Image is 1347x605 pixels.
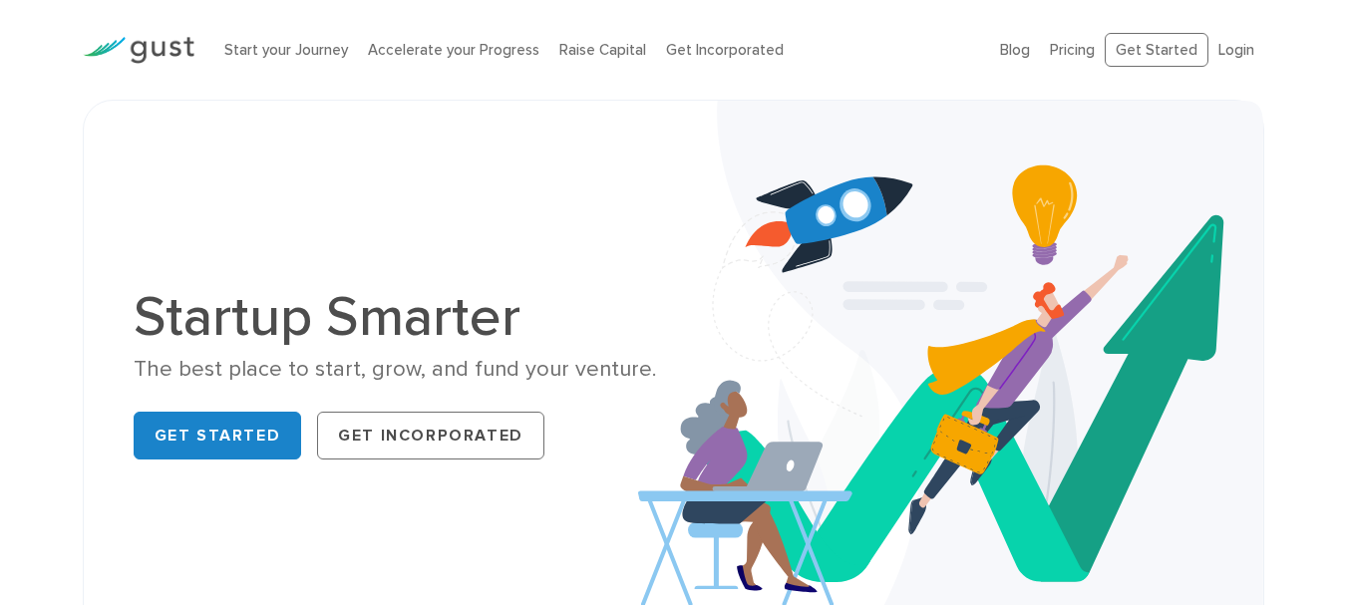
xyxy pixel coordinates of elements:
[368,41,539,59] a: Accelerate your Progress
[1105,33,1208,68] a: Get Started
[134,289,659,345] h1: Startup Smarter
[317,412,544,459] a: Get Incorporated
[1218,41,1254,59] a: Login
[1000,41,1030,59] a: Blog
[559,41,646,59] a: Raise Capital
[134,412,302,459] a: Get Started
[134,355,659,384] div: The best place to start, grow, and fund your venture.
[1050,41,1095,59] a: Pricing
[83,37,194,64] img: Gust Logo
[224,41,348,59] a: Start your Journey
[666,41,784,59] a: Get Incorporated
